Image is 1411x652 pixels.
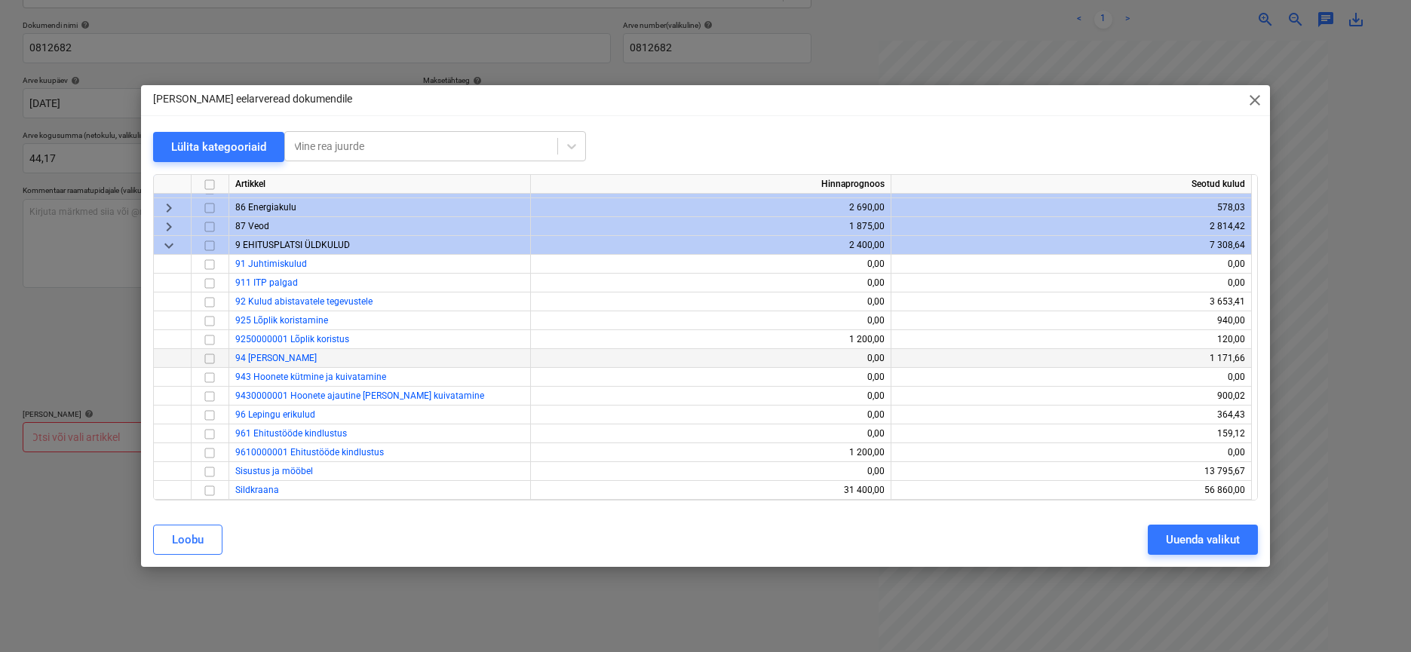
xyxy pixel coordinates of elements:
[1166,530,1240,549] div: Uuenda valikut
[537,255,885,274] div: 0,00
[235,277,298,288] a: 911 ITP palgad
[897,217,1245,236] div: 2 814,42
[897,462,1245,481] div: 13 795,67
[537,311,885,330] div: 0,00
[229,175,531,194] div: Artikkel
[235,466,313,476] a: Sisustus ja mööbel
[537,292,885,311] div: 0,00
[897,349,1245,368] div: 1 171,66
[1246,91,1264,109] span: close
[160,218,178,236] span: keyboard_arrow_right
[897,255,1245,274] div: 0,00
[153,132,284,162] button: Lülita kategooriaid
[897,311,1245,330] div: 940,00
[153,91,352,107] p: [PERSON_NAME] eelarveread dokumendile
[537,462,885,481] div: 0,00
[531,175,891,194] div: Hinnaprognoos
[235,315,328,326] a: 925 Lõplik koristamine
[537,217,885,236] div: 1 875,00
[537,481,885,500] div: 31 400,00
[537,274,885,292] div: 0,00
[235,202,296,213] span: 86 Energiakulu
[235,259,307,269] a: 91 Juhtimiskulud
[235,372,386,382] a: 943 Hoonete kütmine ja kuivatamine
[537,424,885,443] div: 0,00
[891,175,1252,194] div: Seotud kulud
[235,390,484,401] a: 9430000001 Hoonete ajautine [PERSON_NAME] kuivatamine
[897,198,1245,217] div: 578,03
[897,330,1245,349] div: 120,00
[537,368,885,387] div: 0,00
[897,274,1245,292] div: 0,00
[897,387,1245,406] div: 900,02
[537,349,885,368] div: 0,00
[897,236,1245,255] div: 7 308,64
[172,530,204,549] div: Loobu
[235,390,484,401] span: 9430000001 Hoonete ajautine küte ja kuivatamine
[537,198,885,217] div: 2 690,00
[160,199,178,217] span: keyboard_arrow_right
[897,443,1245,462] div: 0,00
[537,236,885,255] div: 2 400,00
[235,428,347,439] a: 961 Ehitustööde kindlustus
[235,353,317,363] a: 94 [PERSON_NAME]
[897,406,1245,424] div: 364,43
[235,334,349,344] a: 9250000001 Lõplik koristus
[537,443,885,462] div: 1 200,00
[897,368,1245,387] div: 0,00
[235,447,384,458] a: 9610000001 Ehitustööde kindlustus
[897,292,1245,311] div: 3 653,41
[1336,580,1411,652] iframe: Chat Widget
[537,406,885,424] div: 0,00
[537,387,885,406] div: 0,00
[153,525,222,555] button: Loobu
[897,481,1245,500] div: 56 860,00
[235,221,269,231] span: 87 Veod
[171,137,266,157] div: Lülita kategooriaid
[1148,525,1258,555] button: Uuenda valikut
[235,485,279,495] a: Sildkraana
[235,353,317,363] span: 94 Talvised lisakulud
[160,237,178,255] span: keyboard_arrow_down
[897,424,1245,443] div: 159,12
[537,330,885,349] div: 1 200,00
[235,240,350,250] span: 9 EHITUSPLATSI ÜLDKULUD
[235,409,315,420] a: 96 Lepingu erikulud
[235,296,373,307] a: 92 Kulud abistavatele tegevustele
